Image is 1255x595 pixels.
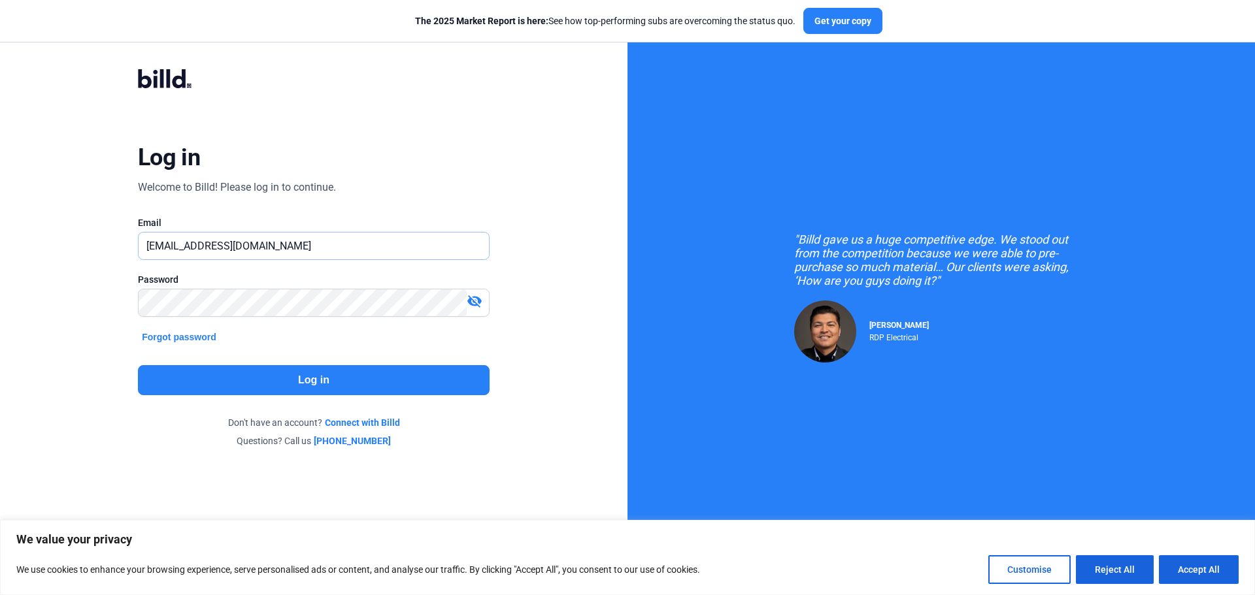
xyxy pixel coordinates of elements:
div: "Billd gave us a huge competitive edge. We stood out from the competition because we were able to... [794,233,1088,287]
div: See how top-performing subs are overcoming the status quo. [415,14,795,27]
button: Accept All [1159,555,1239,584]
div: Password [138,273,490,286]
button: Customise [988,555,1071,584]
a: [PHONE_NUMBER] [314,434,391,447]
button: Forgot password [138,330,220,344]
a: Connect with Billd [325,416,400,429]
button: Get your copy [803,8,882,34]
button: Reject All [1076,555,1154,584]
div: Questions? Call us [138,434,490,447]
div: Email [138,216,490,229]
p: We use cookies to enhance your browsing experience, serve personalised ads or content, and analys... [16,562,700,577]
span: The 2025 Market Report is here: [415,16,548,26]
div: RDP Electrical [869,330,929,342]
mat-icon: visibility_off [467,293,482,309]
span: [PERSON_NAME] [869,321,929,330]
img: Raul Pacheco [794,300,856,362]
button: Log in [138,365,490,395]
div: Log in [138,143,200,172]
p: We value your privacy [16,532,1239,547]
div: Welcome to Billd! Please log in to continue. [138,180,336,195]
div: Don't have an account? [138,416,490,429]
